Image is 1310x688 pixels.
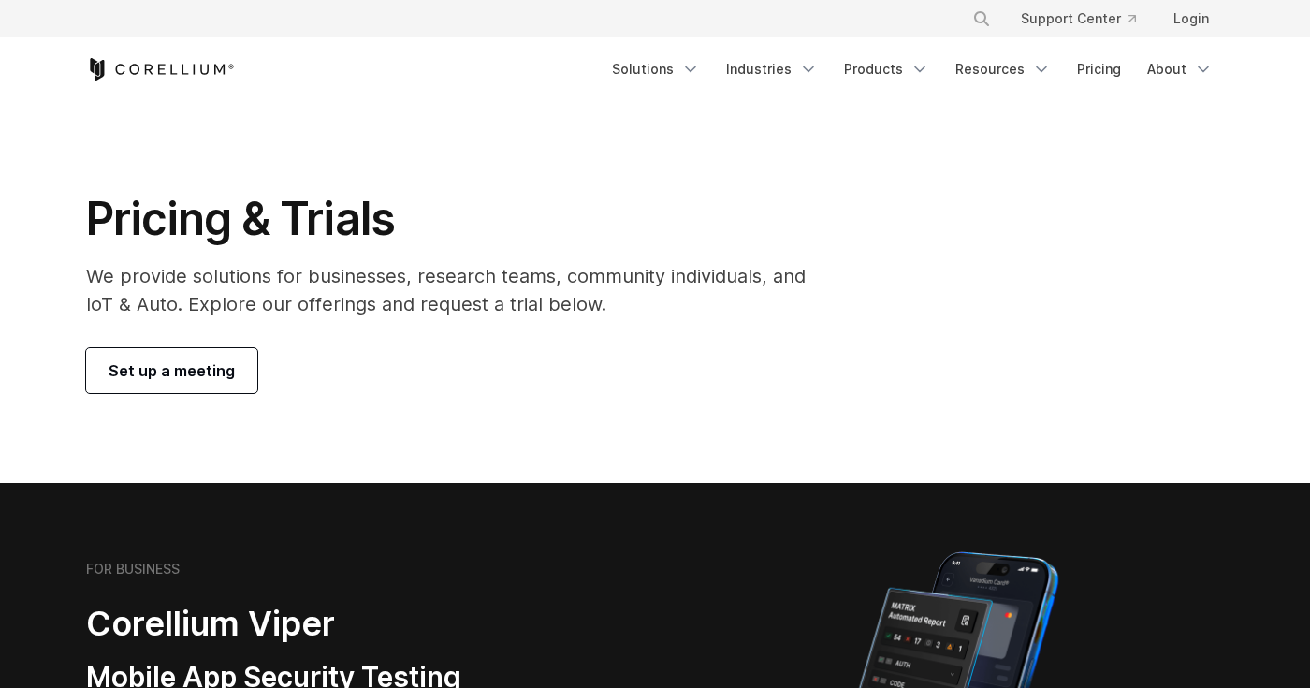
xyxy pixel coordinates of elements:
a: Corellium Home [86,58,235,81]
h1: Pricing & Trials [86,191,832,247]
a: Set up a meeting [86,348,257,393]
a: Solutions [601,52,711,86]
a: Pricing [1066,52,1132,86]
h2: Corellium Viper [86,603,565,645]
span: Set up a meeting [109,359,235,382]
button: Search [965,2,998,36]
a: Login [1158,2,1224,36]
a: Resources [944,52,1062,86]
div: Navigation Menu [950,2,1224,36]
h6: FOR BUSINESS [86,561,180,578]
a: Industries [715,52,829,86]
a: Products [833,52,940,86]
a: Support Center [1006,2,1151,36]
p: We provide solutions for businesses, research teams, community individuals, and IoT & Auto. Explo... [86,262,832,318]
div: Navigation Menu [601,52,1224,86]
a: About [1136,52,1224,86]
